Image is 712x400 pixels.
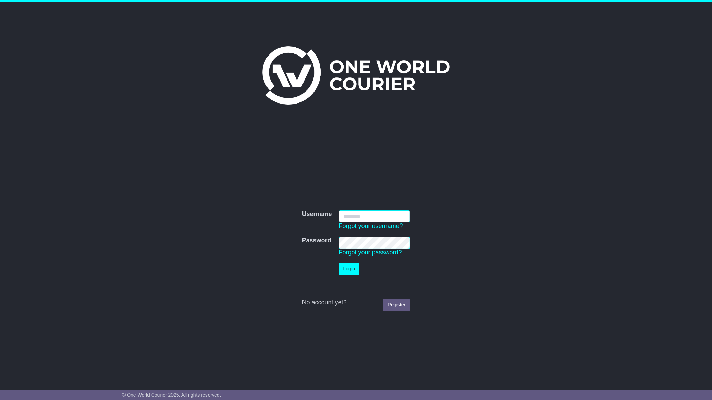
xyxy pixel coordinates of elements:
div: No account yet? [302,299,410,306]
a: Forgot your username? [339,222,403,229]
img: One World [262,46,450,105]
a: Forgot your password? [339,249,402,256]
span: © One World Courier 2025. All rights reserved. [122,392,221,398]
button: Login [339,263,359,275]
a: Register [383,299,410,311]
label: Password [302,237,331,244]
label: Username [302,210,332,218]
